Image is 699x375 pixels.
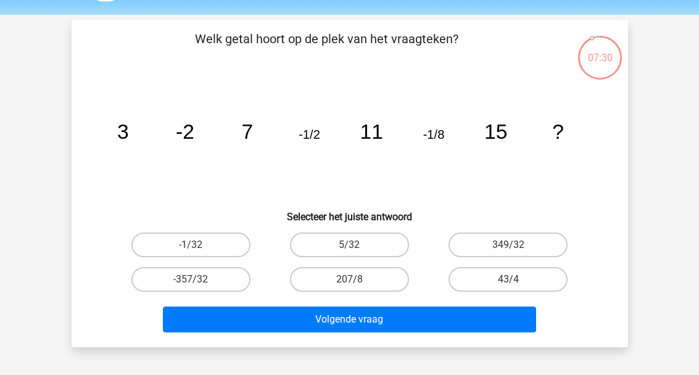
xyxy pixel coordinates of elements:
[290,233,409,257] label: 5/32
[449,233,568,257] label: 349/32
[91,201,608,223] h6: Selecteer het juiste antwoord
[423,128,444,141] tspan: -1/8
[360,120,383,143] tspan: 11
[131,267,250,292] label: -357/32
[176,120,194,143] tspan: -2
[449,267,568,292] label: 43/4
[299,128,320,141] tspan: -1/2
[131,233,250,257] label: -1/32
[290,267,409,292] label: 207/8
[163,307,536,332] button: Volgende vraag
[484,120,507,143] tspan: 15
[577,35,623,65] div: 07:30
[552,120,564,143] tspan: ?
[241,120,253,143] tspan: 7
[91,30,562,67] p: Welk getal hoort op de plek van het vraagteken?
[117,120,128,143] tspan: 3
